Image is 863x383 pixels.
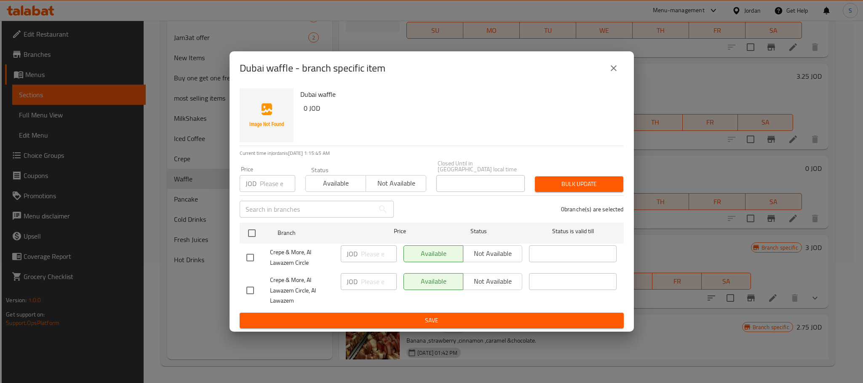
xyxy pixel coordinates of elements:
p: JOD [246,178,256,189]
h6: Dubai waffle [300,88,617,100]
p: 0 branche(s) are selected [561,205,624,213]
button: Save [240,313,624,328]
span: Not available [369,177,423,189]
span: Save [246,315,617,326]
button: Available [305,175,366,192]
span: Price [372,226,428,237]
input: Please enter price [361,245,397,262]
span: Branch [278,228,365,238]
span: Crepe & More, Al Lawazem Circle [270,247,334,268]
input: Search in branches [240,201,374,218]
h6: 0 JOD [304,102,617,114]
h2: Dubai waffle - branch specific item [240,61,385,75]
span: Status [435,226,522,237]
img: Dubai waffle [240,88,294,142]
input: Please enter price [361,273,397,290]
span: Crepe & More, Al Lawazem Circle, Al Lawazem [270,275,334,306]
span: Available [309,177,363,189]
button: Bulk update [535,176,623,192]
button: Not available [366,175,426,192]
p: JOD [347,249,358,259]
span: Status is valid till [529,226,617,237]
input: Please enter price [260,175,295,192]
button: close [604,58,624,78]
p: JOD [347,277,358,287]
p: Current time in Jordan is [DATE] 1:15:45 AM [240,149,624,157]
span: Bulk update [542,179,617,189]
